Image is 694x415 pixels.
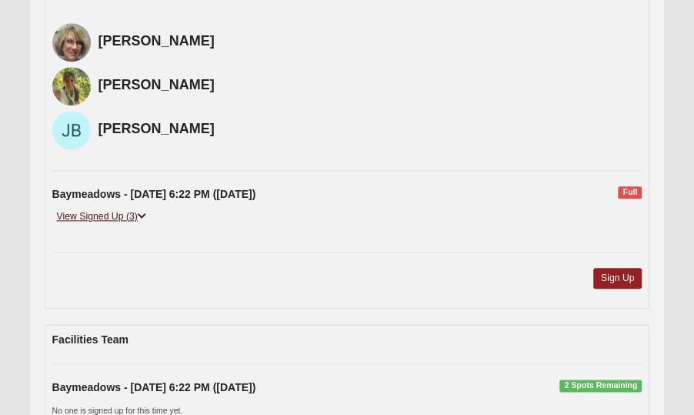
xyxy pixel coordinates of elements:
strong: Baymeadows - [DATE] 6:22 PM ([DATE]) [52,381,256,393]
span: 2 Spots Remaining [559,380,642,392]
span: Full [618,186,642,199]
img: Angela Hagen [52,67,91,105]
img: Judy Coady [52,23,91,62]
small: No one is signed up for this time yet. [52,406,183,415]
a: Sign Up [593,268,642,289]
h4: [PERSON_NAME] [98,121,642,138]
h4: [PERSON_NAME] [98,33,642,50]
a: View Signed Up (3) [52,209,151,225]
strong: Facilities Team [52,333,128,346]
h4: [PERSON_NAME] [98,77,642,94]
strong: Baymeadows - [DATE] 6:22 PM ([DATE]) [52,188,256,200]
img: Judy Boyle [52,111,91,149]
